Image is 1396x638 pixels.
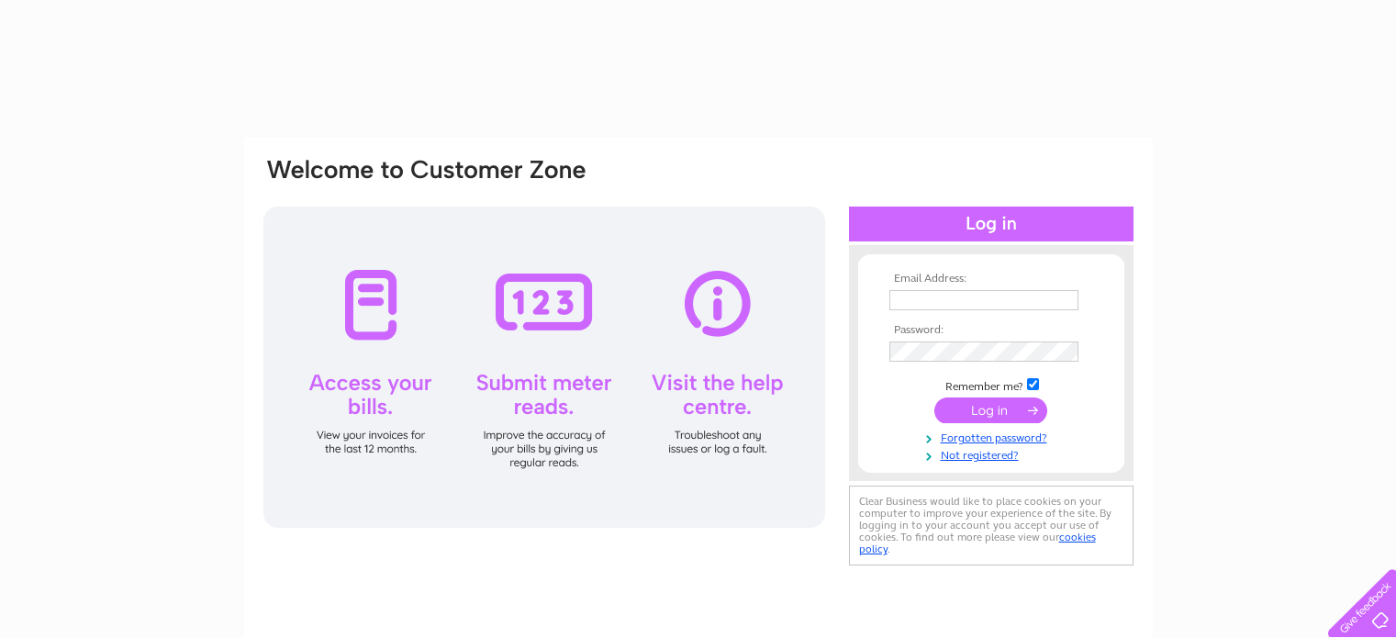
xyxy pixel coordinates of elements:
a: Not registered? [889,445,1098,463]
input: Submit [934,397,1047,423]
th: Email Address: [885,273,1098,285]
td: Remember me? [885,375,1098,394]
th: Password: [885,324,1098,337]
div: Clear Business would like to place cookies on your computer to improve your experience of the sit... [849,486,1134,565]
a: cookies policy [859,531,1096,555]
a: Forgotten password? [889,428,1098,445]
